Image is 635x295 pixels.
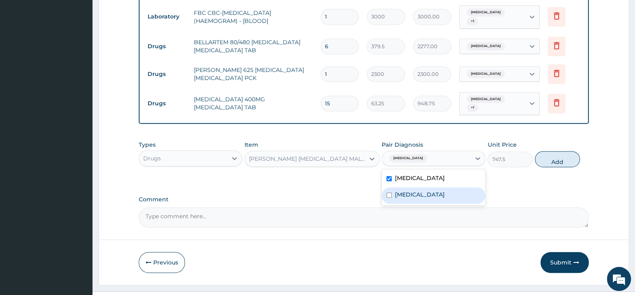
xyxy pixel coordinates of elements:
button: Add [535,151,580,167]
td: [PERSON_NAME] 625 [MEDICAL_DATA] [MEDICAL_DATA] PCK [190,62,316,86]
td: BELLARTEM 80/480 [MEDICAL_DATA] [MEDICAL_DATA] TAB [190,34,316,58]
span: We're online! [47,93,111,174]
label: Comment [139,196,589,203]
div: Chat with us now [42,45,135,55]
label: Pair Diagnosis [382,141,423,149]
td: Laboratory [144,9,190,24]
div: Minimize live chat window [132,4,151,23]
span: [MEDICAL_DATA] [467,95,505,103]
span: + 1 [467,17,478,25]
div: Drugs [143,154,161,162]
span: + 1 [467,104,478,112]
td: [MEDICAL_DATA] 400MG [MEDICAL_DATA] TAB [190,91,316,115]
label: Types [139,141,156,148]
span: [MEDICAL_DATA] [467,42,505,50]
button: Submit [540,252,589,273]
textarea: Type your message and hit 'Enter' [4,204,153,232]
label: [MEDICAL_DATA] [395,191,445,199]
span: [MEDICAL_DATA] [467,70,505,78]
label: Unit Price [487,141,516,149]
div: [PERSON_NAME] [MEDICAL_DATA] MALEATE BTL [249,155,366,163]
td: Drugs [144,67,190,82]
img: d_794563401_company_1708531726252_794563401 [15,40,33,60]
label: [MEDICAL_DATA] [395,174,445,182]
td: Drugs [144,39,190,54]
span: [MEDICAL_DATA] [467,8,505,16]
label: Item [245,141,258,149]
button: Previous [139,252,185,273]
span: [MEDICAL_DATA] [389,154,427,162]
td: FBC CBC-[MEDICAL_DATA] (HAEMOGRAM) - [BLOOD] [190,5,316,29]
td: Drugs [144,96,190,111]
